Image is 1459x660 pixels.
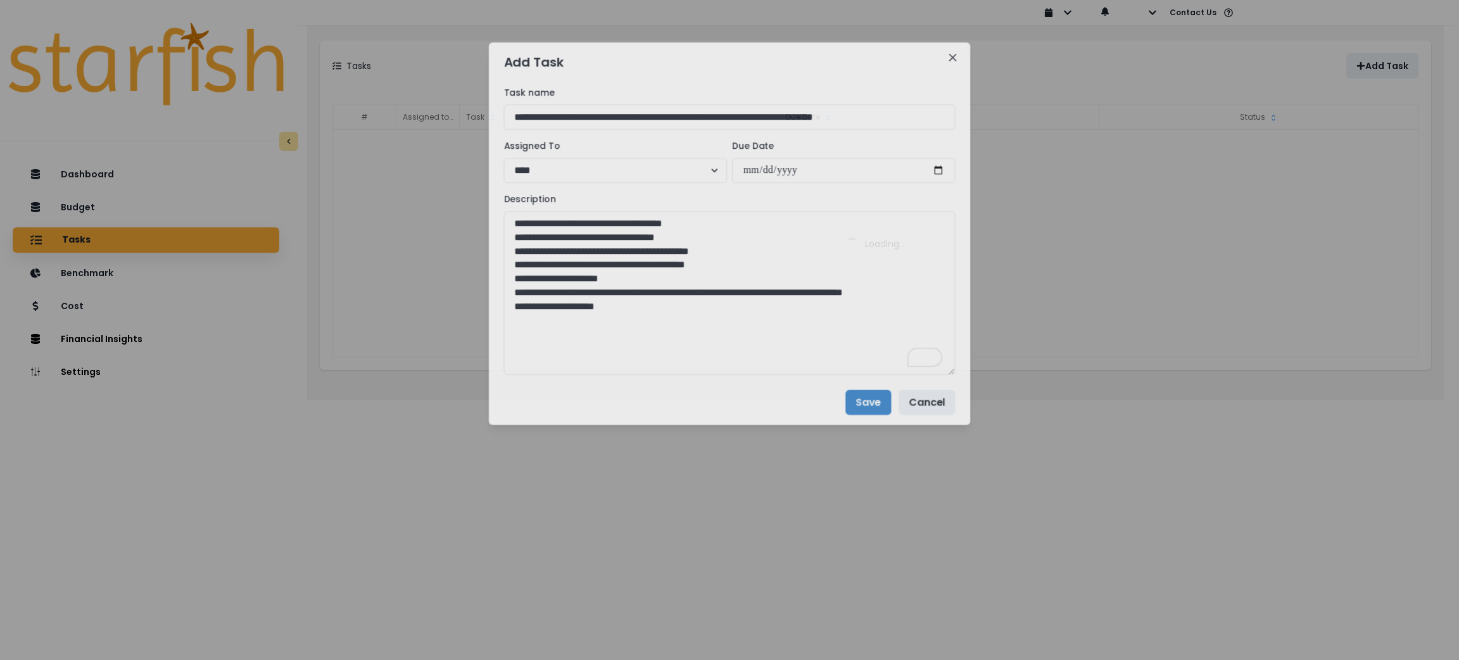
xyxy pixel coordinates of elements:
label: Task name [504,86,948,99]
button: Close [943,48,963,68]
textarea: To enrich screen reader interactions, please activate Accessibility in Grammarly extension settings [504,211,956,374]
button: Cancel [899,390,955,415]
label: Assigned To [504,139,720,153]
header: Add Task [489,42,970,81]
label: Due Date [732,139,948,153]
button: Save [845,390,891,415]
label: Description [504,193,948,206]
